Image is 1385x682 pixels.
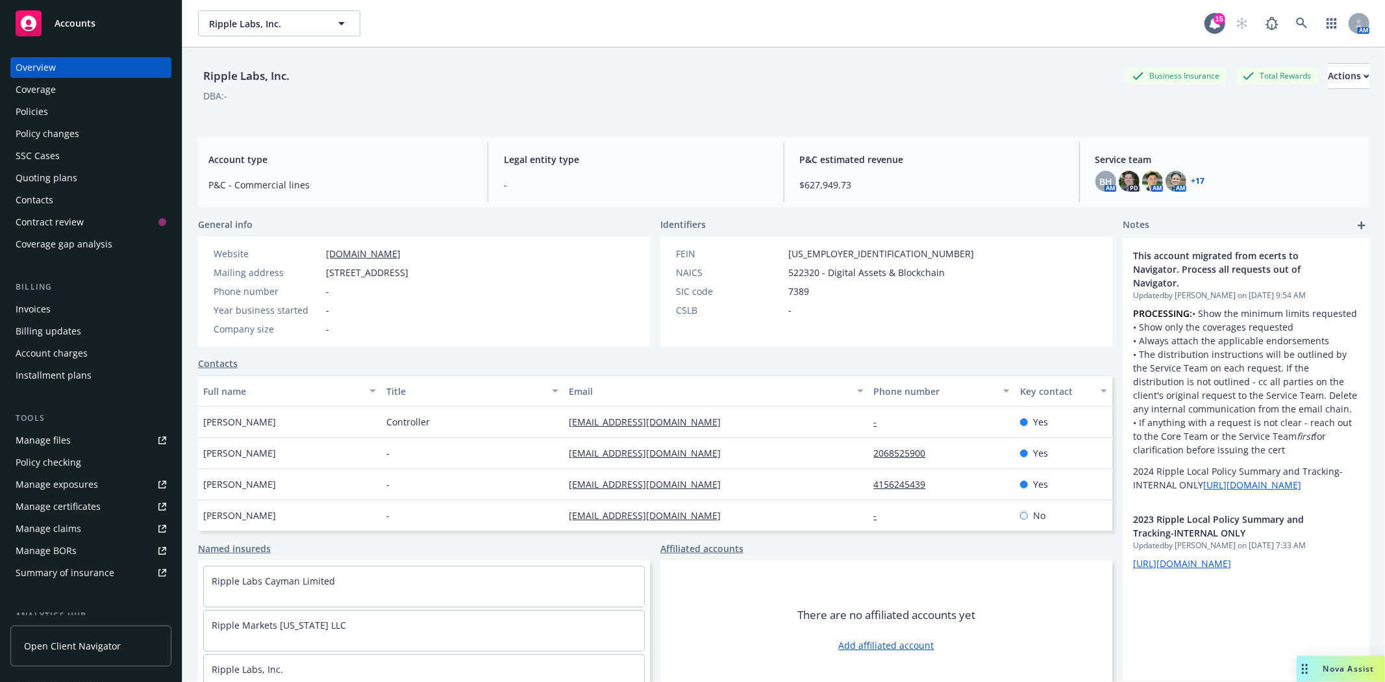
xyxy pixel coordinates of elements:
strong: PROCESSING: [1133,307,1192,320]
button: Full name [198,375,381,407]
p: 2024 Ripple Local Policy Summary and Tracking-INTERNAL ONLY [1133,464,1359,492]
span: 7389 [788,284,809,298]
a: Ripple Labs, Inc. [212,663,283,676]
span: Legal entity type [504,153,767,166]
div: Tools [10,412,171,425]
div: Phone number [874,385,995,398]
a: Start snowing [1229,10,1255,36]
a: Overview [10,57,171,78]
span: Ripple Labs, Inc. [209,17,321,31]
span: [PERSON_NAME] [203,415,276,429]
div: Contacts [16,190,53,210]
a: +17 [1192,177,1205,185]
div: SIC code [676,284,783,298]
a: Summary of insurance [10,562,171,583]
span: [US_EMPLOYER_IDENTIFICATION_NUMBER] [788,247,974,260]
div: Manage files [16,430,71,451]
a: Account charges [10,343,171,364]
a: [URL][DOMAIN_NAME] [1203,479,1301,491]
a: Ripple Markets [US_STATE] LLC [212,619,346,631]
span: Nova Assist [1323,663,1375,674]
a: Contacts [10,190,171,210]
a: [EMAIL_ADDRESS][DOMAIN_NAME] [569,509,731,522]
span: P&C - Commercial lines [208,178,472,192]
div: CSLB [676,303,783,317]
a: - [874,416,888,428]
div: Total Rewards [1236,68,1317,84]
div: Manage certificates [16,496,101,517]
a: Report a Bug [1259,10,1285,36]
a: [EMAIL_ADDRESS][DOMAIN_NAME] [569,416,731,428]
span: This account migrated from ecerts to Navigator. Process all requests out of Navigator. [1133,249,1325,290]
img: photo [1142,171,1163,192]
span: P&C estimated revenue [800,153,1064,166]
button: Ripple Labs, Inc. [198,10,360,36]
span: Controller [386,415,430,429]
div: Ripple Labs, Inc. [198,68,295,84]
a: 4156245439 [874,478,936,490]
a: [EMAIL_ADDRESS][DOMAIN_NAME] [569,478,731,490]
div: Year business started [214,303,321,317]
a: Billing updates [10,321,171,342]
span: Account type [208,153,472,166]
div: Installment plans [16,365,92,386]
span: - [326,284,329,298]
em: first [1297,430,1314,442]
div: Summary of insurance [16,562,114,583]
a: [DOMAIN_NAME] [326,247,401,260]
div: Coverage gap analysis [16,234,112,255]
div: Billing updates [16,321,81,342]
span: Identifiers [660,218,706,231]
button: Email [564,375,868,407]
button: Nova Assist [1297,656,1385,682]
a: Manage claims [10,518,171,539]
button: Phone number [869,375,1015,407]
a: Invoices [10,299,171,320]
a: Quoting plans [10,168,171,188]
a: Contract review [10,212,171,233]
span: Yes [1033,415,1048,429]
div: Account charges [16,343,88,364]
div: NAICS [676,266,783,279]
div: Company size [214,322,321,336]
span: $627,949.73 [800,178,1064,192]
button: Key contact [1015,375,1112,407]
div: 2023 Ripple Local Policy Summary and Tracking-INTERNAL ONLYUpdatedby [PERSON_NAME] on [DATE] 7:33... [1123,502,1369,581]
span: - [504,178,767,192]
div: FEIN [676,247,783,260]
div: Overview [16,57,56,78]
span: Service team [1095,153,1359,166]
span: - [386,509,390,522]
a: Accounts [10,5,171,42]
span: - [386,446,390,460]
a: 2068525900 [874,447,936,459]
span: - [386,477,390,491]
span: [STREET_ADDRESS] [326,266,408,279]
div: Policy changes [16,123,79,144]
span: BH [1099,175,1112,188]
div: SSC Cases [16,145,60,166]
div: Actions [1328,64,1369,88]
div: Manage claims [16,518,81,539]
a: Manage exposures [10,474,171,495]
a: Installment plans [10,365,171,386]
div: Quoting plans [16,168,77,188]
div: 15 [1214,13,1225,25]
a: [URL][DOMAIN_NAME] [1133,557,1231,570]
div: Key contact [1020,385,1093,398]
span: 522320 - Digital Assets & Blockchain [788,266,945,279]
span: No [1033,509,1045,522]
span: [PERSON_NAME] [203,446,276,460]
span: Yes [1033,477,1048,491]
a: - [874,509,888,522]
div: Business Insurance [1126,68,1226,84]
a: add [1354,218,1369,233]
div: Billing [10,281,171,294]
a: Manage BORs [10,540,171,561]
p: • Show the minimum limits requested • Show only the coverages requested • Always attach the appli... [1133,307,1359,457]
span: Yes [1033,446,1048,460]
a: SSC Cases [10,145,171,166]
div: Mailing address [214,266,321,279]
a: Named insureds [198,542,271,555]
span: Accounts [55,18,95,29]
